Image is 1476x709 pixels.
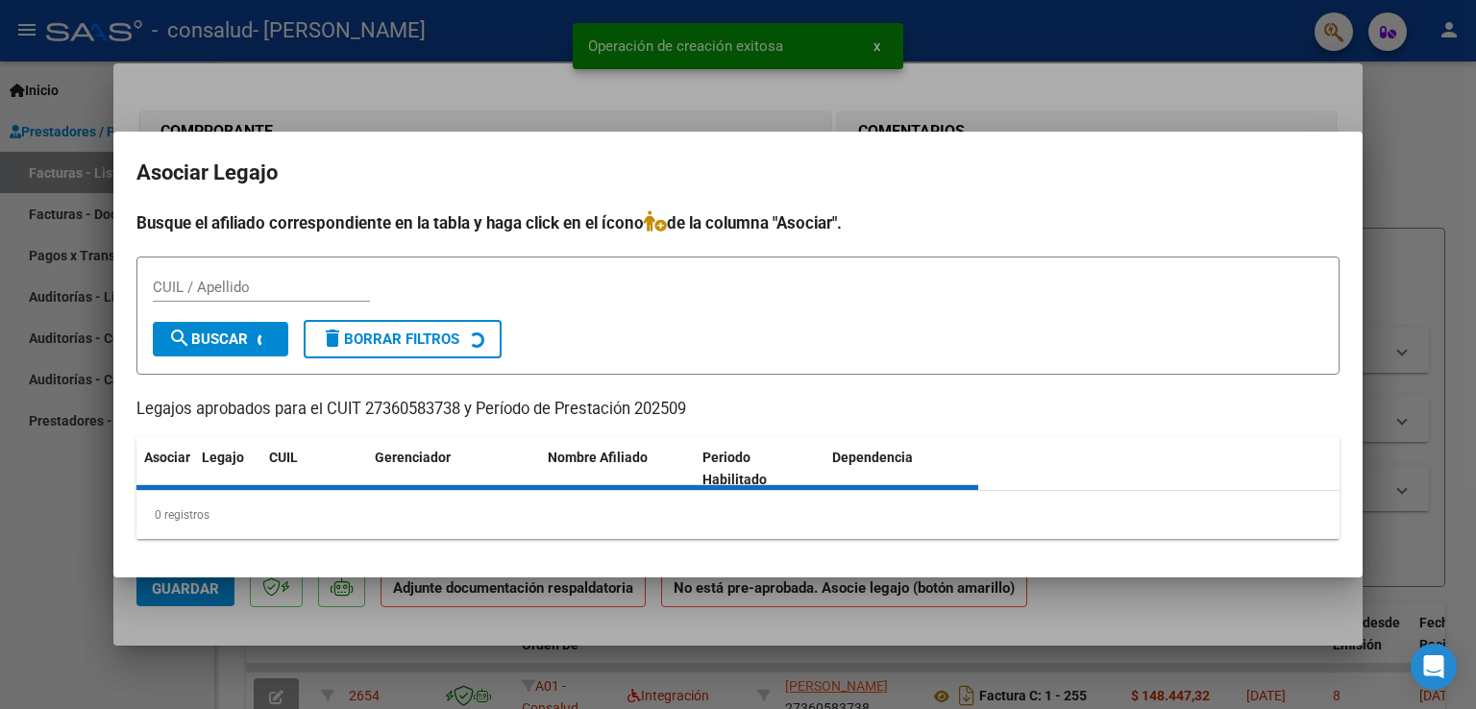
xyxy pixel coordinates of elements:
[136,155,1340,191] h2: Asociar Legajo
[548,450,648,465] span: Nombre Afiliado
[375,450,451,465] span: Gerenciador
[304,320,502,358] button: Borrar Filtros
[321,327,344,350] mat-icon: delete
[136,437,194,501] datatable-header-cell: Asociar
[824,437,979,501] datatable-header-cell: Dependencia
[269,450,298,465] span: CUIL
[702,450,767,487] span: Periodo Habilitado
[1411,644,1457,690] div: Open Intercom Messenger
[832,450,913,465] span: Dependencia
[194,437,261,501] datatable-header-cell: Legajo
[144,450,190,465] span: Asociar
[136,491,1340,539] div: 0 registros
[321,330,459,348] span: Borrar Filtros
[153,322,288,356] button: Buscar
[136,398,1340,422] p: Legajos aprobados para el CUIT 27360583738 y Período de Prestación 202509
[695,437,824,501] datatable-header-cell: Periodo Habilitado
[261,437,367,501] datatable-header-cell: CUIL
[136,210,1340,235] h4: Busque el afiliado correspondiente en la tabla y haga click en el ícono de la columna "Asociar".
[202,450,244,465] span: Legajo
[367,437,540,501] datatable-header-cell: Gerenciador
[168,330,248,348] span: Buscar
[168,327,191,350] mat-icon: search
[540,437,695,501] datatable-header-cell: Nombre Afiliado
